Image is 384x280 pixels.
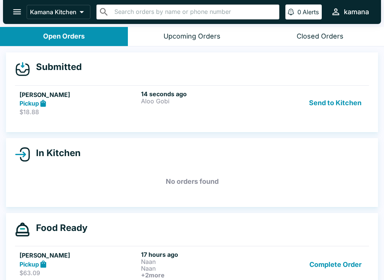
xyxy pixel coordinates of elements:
[141,272,259,279] h6: + 2 more
[15,85,369,121] a: [PERSON_NAME]Pickup$18.8814 seconds agoAloo GobiSend to Kitchen
[19,108,138,116] p: $18.88
[306,90,364,116] button: Send to Kitchen
[30,61,82,73] h4: Submitted
[27,5,90,19] button: Kamana Kitchen
[141,251,259,258] h6: 17 hours ago
[141,98,259,104] p: Aloo Gobi
[19,251,138,260] h5: [PERSON_NAME]
[19,100,39,107] strong: Pickup
[141,258,259,265] p: Naan
[30,8,76,16] p: Kamana Kitchen
[344,7,369,16] div: kamana
[43,32,85,41] div: Open Orders
[30,222,87,234] h4: Food Ready
[19,269,138,277] p: $63.09
[297,32,343,41] div: Closed Orders
[141,90,259,98] h6: 14 seconds ago
[303,8,319,16] p: Alerts
[306,251,364,279] button: Complete Order
[163,32,220,41] div: Upcoming Orders
[30,147,81,159] h4: In Kitchen
[141,265,259,272] p: Naan
[297,8,301,16] p: 0
[7,2,27,21] button: open drawer
[112,7,276,17] input: Search orders by name or phone number
[19,90,138,99] h5: [PERSON_NAME]
[19,261,39,268] strong: Pickup
[15,168,369,195] h5: No orders found
[328,4,372,20] button: kamana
